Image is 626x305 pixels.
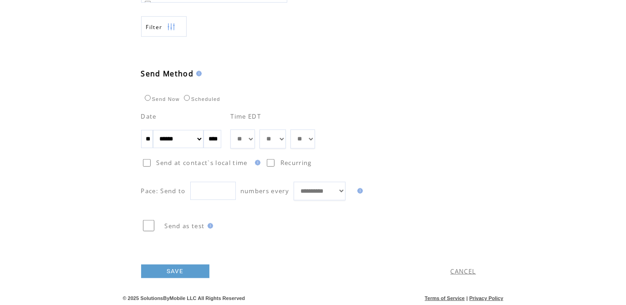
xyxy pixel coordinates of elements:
[123,295,245,301] span: © 2025 SolutionsByMobile LLC All Rights Reserved
[141,187,186,195] span: Pace: Send to
[167,17,175,37] img: filters.png
[355,188,363,194] img: help.gif
[252,160,260,165] img: help.gif
[469,295,504,301] a: Privacy Policy
[205,223,213,229] img: help.gif
[240,187,289,195] span: numbers every
[141,69,194,79] span: Send Method
[143,96,180,102] label: Send Now
[141,265,209,278] a: SAVE
[143,0,195,9] label: wiachoir (16)
[141,16,187,37] a: Filter
[466,295,468,301] span: |
[451,267,476,275] a: CANCEL
[230,112,261,120] span: Time EDT
[182,96,220,102] label: Scheduled
[425,295,465,301] a: Terms of Service
[146,23,163,31] span: Show filters
[184,95,190,101] input: Scheduled
[145,1,151,7] input: wiachoir (16)
[141,112,157,120] span: Date
[280,159,312,167] span: Recurring
[165,222,205,230] span: Send as test
[157,159,248,167] span: Send at contact`s local time
[193,71,202,76] img: help.gif
[145,95,151,101] input: Send Now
